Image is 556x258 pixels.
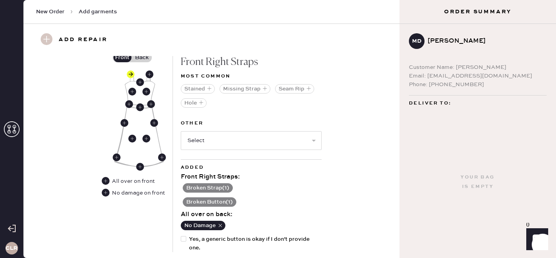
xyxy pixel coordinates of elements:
div: Front Center Hem [136,163,144,171]
div: Added [181,163,322,172]
div: Front Right Straps [127,70,135,78]
span: Add garments [79,8,117,16]
button: Hole [181,98,207,108]
h3: MD [412,38,421,44]
h3: CLR [5,245,18,251]
div: Your bag is empty [461,173,495,191]
div: Front Right Side Seam [113,153,121,161]
div: Front Right Waistband [125,100,133,108]
div: Front Right Side Seam [121,119,128,127]
button: Broken Strap(1) [183,183,233,193]
img: Garment image [114,72,164,167]
div: All over on front [102,177,155,186]
button: Seam Rip [275,84,314,94]
label: Back [132,53,152,62]
div: [PERSON_NAME] [428,36,540,46]
div: Front Right Straps [181,53,322,72]
button: Missing Strap [220,84,270,94]
div: Front Center Neckline [136,78,144,86]
h3: Add repair [59,33,108,47]
div: Front Left Straps [146,70,153,78]
div: All over on back : [181,210,322,219]
div: Front Center Waistband [136,103,144,111]
div: Front Left Skirt Body [142,135,150,143]
label: Front [113,53,132,62]
button: Stained [181,84,215,94]
div: No damage on front [102,189,165,197]
div: No damage on front [112,189,165,197]
button: No Damage [181,221,225,230]
div: Front Left Waistband [147,100,155,108]
div: Front Right Body [128,88,136,96]
h3: Order Summary [399,8,556,16]
iframe: Front Chat [519,223,552,256]
div: Phone: [PHONE_NUMBER] [409,80,547,89]
span: Yes, a generic button is okay if I don't provide one. [189,235,321,252]
div: Front Right Straps : [181,172,322,182]
div: Front Left Side Seam [158,153,166,161]
div: Email: [EMAIL_ADDRESS][DOMAIN_NAME] [409,72,547,80]
div: Customer Name: [PERSON_NAME] [409,63,547,72]
div: Most common [181,72,322,81]
button: Broken Button(1) [183,197,236,207]
div: All over on front [112,177,155,186]
div: Front Right Skirt Body [128,135,136,143]
span: New Order [36,8,65,16]
label: Other [181,119,322,128]
div: Front Left Body [142,88,150,96]
span: Deliver to: [409,99,451,108]
div: Front Left Side Seam [150,119,158,127]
